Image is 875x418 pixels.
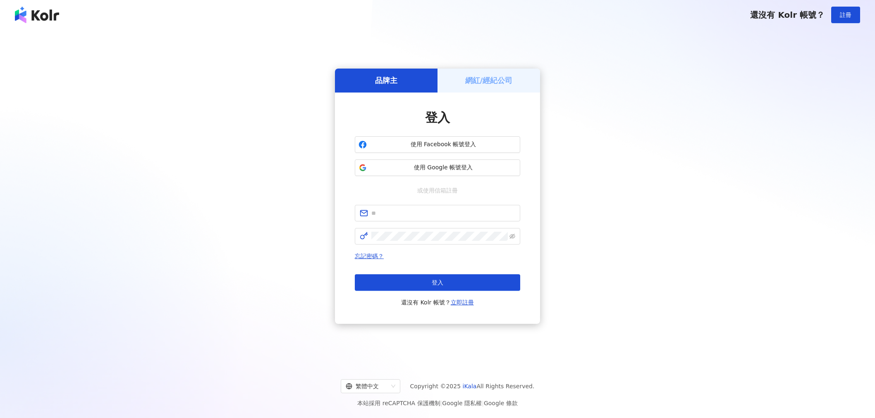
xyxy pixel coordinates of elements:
[375,75,397,85] h5: 品牌主
[355,159,520,176] button: 使用 Google 帳號登入
[355,274,520,291] button: 登入
[370,164,516,172] span: 使用 Google 帳號登入
[357,398,517,408] span: 本站採用 reCAPTCHA 保護機制
[840,12,851,18] span: 註冊
[370,140,516,149] span: 使用 Facebook 帳號登入
[432,279,443,286] span: 登入
[831,7,860,23] button: 註冊
[442,400,482,406] a: Google 隱私權
[440,400,442,406] span: |
[425,110,450,125] span: 登入
[401,297,474,307] span: 還沒有 Kolr 帳號？
[346,380,388,393] div: 繁體中文
[451,299,474,306] a: 立即註冊
[482,400,484,406] span: |
[465,75,513,85] h5: 網紅/經紀公司
[750,10,825,20] span: 還沒有 Kolr 帳號？
[410,381,535,391] span: Copyright © 2025 All Rights Reserved.
[15,7,59,23] img: logo
[355,253,384,259] a: 忘記密碼？
[509,233,515,239] span: eye-invisible
[411,186,464,195] span: 或使用信箱註冊
[355,136,520,153] button: 使用 Facebook 帳號登入
[463,383,477,389] a: iKala
[484,400,518,406] a: Google 條款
